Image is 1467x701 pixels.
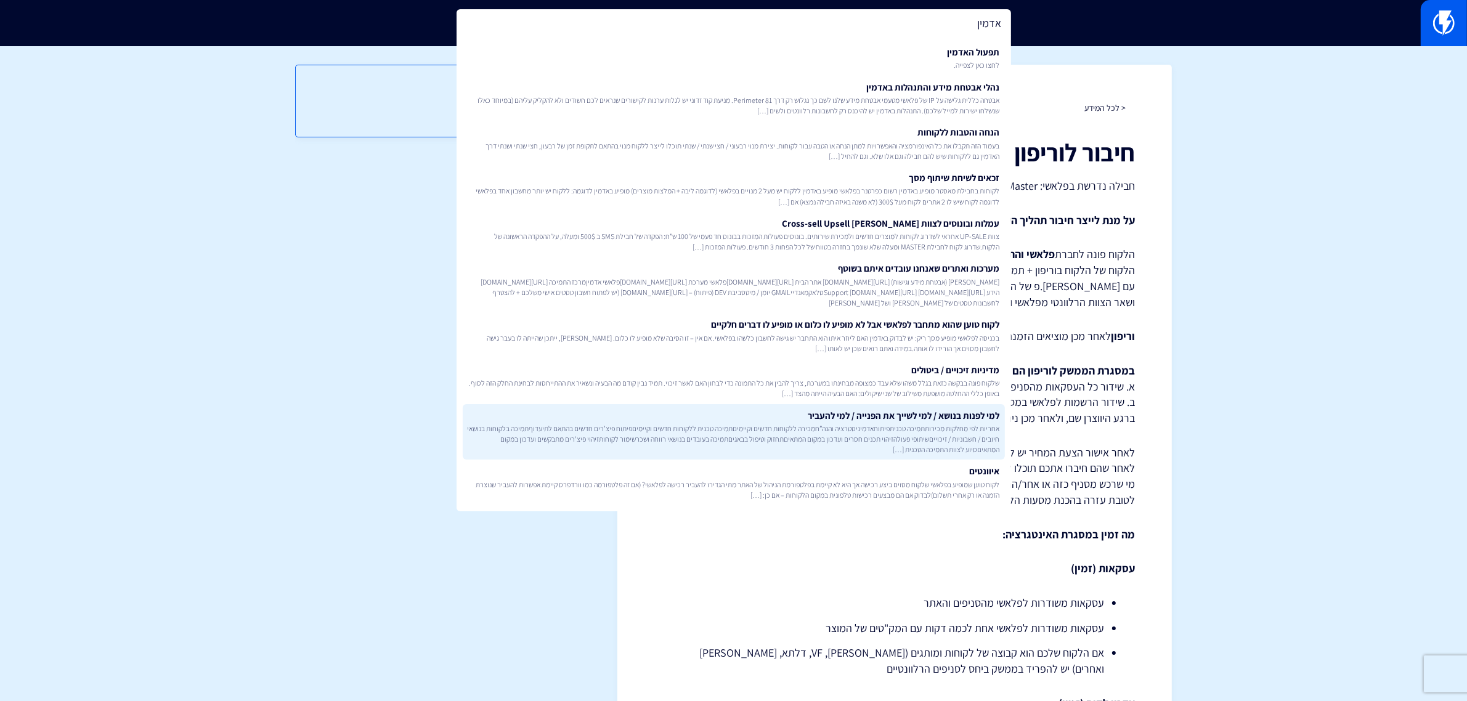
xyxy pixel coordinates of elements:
[468,95,1000,116] span: אבטחה כללית גלישה על IP של פלאשי מטעמי אבטחת מידע שלנו לשם כך נגלוש רק דרך Perimeter 81. מניעת קו...
[468,277,1000,308] span: [PERSON_NAME] (אבטחת מידע וגישות) [URL][DOMAIN_NAME] אתר הבית [URL][DOMAIN_NAME]פלאשי מערכת [URL]...
[468,479,1000,500] span: לקוח טוען שמופיע בפלאשי שלקוח מסוים ביצע רכישה אך היא לא קיימת בפלטפורמת הניהול של האתר מתי הגדיר...
[463,257,1005,313] a: מערכות ואתרים שאנחנו עובדים איתם בשוטף[PERSON_NAME] (אבטחת מידע וגישות) [URL][DOMAIN_NAME] אתר הב...
[468,140,1000,161] span: בעמוד הזה תקבלו את כל האינפורמציה והאפשרויות למתן הנחה או הטבה עבור לקוחות. יצירת מנוי רבעוני / ח...
[1084,102,1126,113] a: < לכל המידע
[1111,329,1135,343] strong: וריפון
[1071,561,1135,575] strong: עסקאות (זמין)
[961,213,1135,227] strong: על מנת לייצר חיבור תהליך העבודה הינו:
[685,645,1104,676] li: אם הלקוח שלכם הוא קבוצה של לקוחות ומותגים ([PERSON_NAME], VF, דלתא, [PERSON_NAME] ואחרים) יש להפר...
[463,313,1005,359] a: לקוח טוען שהוא מתחבר לפלאשי אבל לא מופיע לו כלום או מופיע לו דברים חלקייםבכניסה לפלאשי מופיע מסך ...
[463,166,1005,212] a: זכאים לשיחת שיתוף מסךלקוחות בחבילת מאסטר מופיע באדמין רשום כפרטנר בפלאשי מופיע באדמין ללקוח יש מע...
[463,121,1005,166] a: הנחה והטבות ללקוחותבעמוד הזה תקבלו את כל האינפורמציה והאפשרויות למתן הנחה או הטבה עבור לקוחות. יצ...
[468,60,1000,70] span: לחצו כאן לצפייה.
[457,9,1011,38] input: חיפוש מהיר...
[463,359,1005,404] a: מדיניות זיכויים / ביטוליםשלקוח פונה בבקשה כזאת בגלל משהו שלא עבד כמצופה מבחינתו במערכת, צריך להבי...
[463,212,1005,257] a: עמלות ובונוסים לצוות Cross-sell Upsell [PERSON_NAME]צוות UP-SALE אחראי לשדרוג לקוחות למוצרים חדשי...
[468,378,1000,399] span: שלקוח פונה בבקשה כזאת בגלל משהו שלא עבד כמצופה מבחינתו במערכת, צריך להבין את כל התמונה כדי לבחון ...
[468,423,1000,455] span: אחריות לפי מחלקות מכירותתמיכה טכניתפיתוחאדמיניסטרציה והנה”חמכירה ללקוחות חדשים וקיימיםתמיכה טכנית...
[468,185,1000,206] span: לקוחות בחבילת מאסטר מופיע באדמין רשום כפרטנר בפלאשי מופיע באדמין ללקוח יש מעל 2 מנויים בפלאשי (לד...
[463,460,1005,505] a: איוונטיםלקוח טוען שמופיע בפלאשי שלקוח מסוים ביצע רכישה אך היא לא קיימת בפלטפורמת הניהול של האתר מ...
[685,595,1104,611] li: עסקאות משודרות לפלאשי מהסניפים והאתר
[685,620,1104,636] li: עסקאות משודרות לפלאשי אחת לכמה דקות עם המק"טים של המוצר
[463,76,1005,121] a: נהלי אבטחת מידע והתנהלות באדמיןאבטחה כללית גלישה על IP של פלאשי מטעמי אבטחת מידע שלנו לשם כך נגלו...
[468,231,1000,252] span: צוות UP-SALE אחראי לשדרוג לקוחות למוצרים חדשים ולמכירת שירותים. בונוסים פעולות המזכות בבונוס חד פ...
[463,41,1005,76] a: תפעול האדמיןלחצו כאן לצפייה.
[463,404,1005,460] a: למי לפנות בנושא / למי לשייך את הפנייה / למי להעביראחריות לפי מחלקות מכירותתמיכה טכניתפיתוחאדמיניס...
[1002,527,1135,541] strong: מה זמין במסגרת האינטגרציה:
[320,90,563,106] h3: תוכן
[468,333,1000,354] span: בכניסה לפלאשי מופיע מסך ריק: יש לבדוק באדמין האם ליוזר איתו הוא התחבר יש גישה לחשבון כלשהו בפלאשי...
